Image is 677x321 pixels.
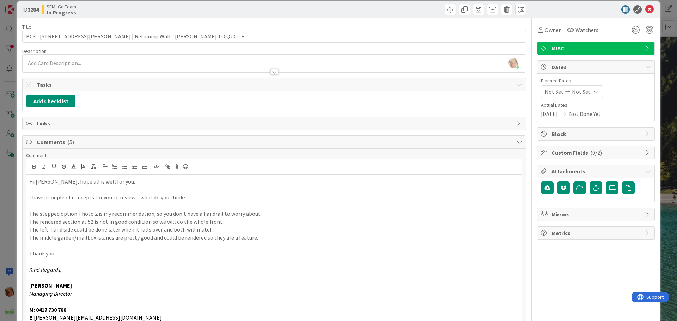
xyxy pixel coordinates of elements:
[545,26,561,34] span: Owner
[47,10,76,15] b: In Progress
[29,234,519,242] p: The middle garden/mailbox islands are pretty good and could be rendered so they are a feature.
[37,119,513,128] span: Links
[29,226,519,234] p: The left-hand side could be done later when it falls over and both will match.
[541,110,558,118] span: [DATE]
[572,87,591,96] span: Not Set
[551,229,642,237] span: Metrics
[47,4,76,10] span: SFM -Go Team
[29,306,66,313] strong: M: 0417 730 788
[508,58,518,68] img: KiSwxcFcLogleto2b8SsqFMDUcOqpmCz.jpg
[551,44,642,53] span: MISC
[551,148,642,157] span: Custom Fields
[22,5,39,14] span: ID
[29,249,519,258] p: Thank you.
[29,290,72,297] em: Managing Director
[67,138,74,146] span: ( 5 )
[34,314,162,321] a: [PERSON_NAME][EMAIL_ADDRESS][DOMAIN_NAME]
[15,1,32,10] span: Support
[22,30,526,43] input: type card name here...
[551,63,642,71] span: Dates
[37,138,513,146] span: Comments
[29,210,519,218] p: The stepped option Photo 2 is my recommendation, so you don’t have a handrail to worry about.
[29,178,519,186] p: Hi [PERSON_NAME], hope all is well for you.
[575,26,598,34] span: Watchers
[22,48,47,54] span: Description
[28,6,39,13] b: 3284
[551,130,642,138] span: Block
[551,210,642,218] span: Mirrors
[26,95,75,107] button: Add Checklist
[29,282,72,289] strong: [PERSON_NAME]
[29,193,519,202] p: I have a couple of concepts for you to review – what do you think?
[541,77,651,85] span: Planned Dates
[545,87,563,96] span: Not Set
[22,24,31,30] label: Title
[590,149,602,156] span: ( 0/2 )
[569,110,601,118] span: Not Done Yet
[29,314,34,321] strong: E:
[29,266,62,273] em: Kind Regards,
[541,101,651,109] span: Actual Dates
[37,80,513,89] span: Tasks
[551,167,642,175] span: Attachments
[26,152,47,159] span: Comment
[29,218,519,226] p: The rendered section at 52 is not in good condition so we will do the whole front.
